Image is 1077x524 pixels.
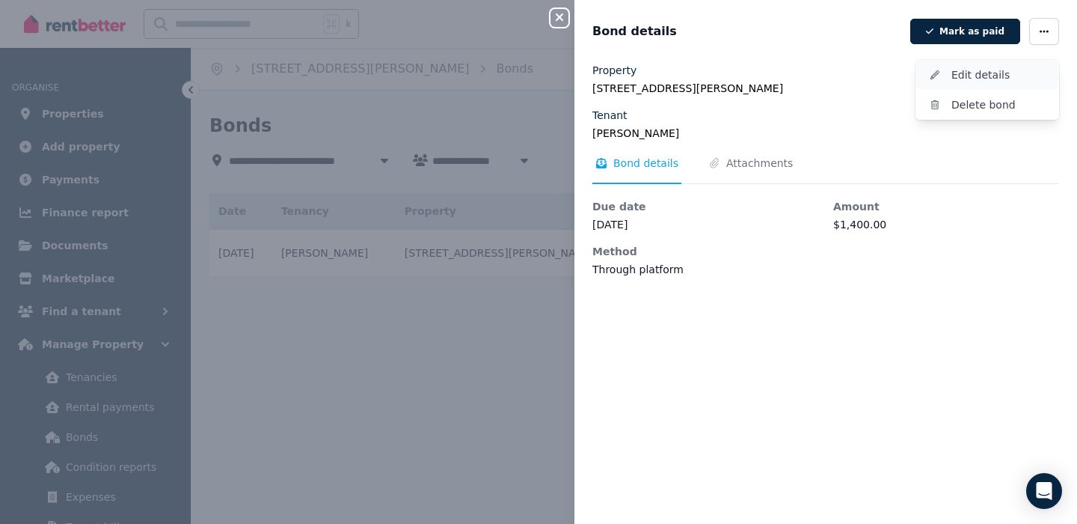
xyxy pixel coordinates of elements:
div: Open Intercom Messenger [1026,473,1062,509]
dt: Amount [833,199,1059,214]
dd: $1,400.00 [833,217,1059,232]
dd: Through platform [592,262,818,277]
span: Delete bond [951,96,1047,114]
span: Attachments [726,156,793,171]
nav: Tabs [592,156,1059,184]
dt: Due date [592,199,818,214]
span: Edit details [951,66,1047,84]
label: Property [592,63,636,78]
dt: Method [592,244,818,259]
button: Delete bond [915,90,1059,120]
span: Bond details [613,156,678,171]
legend: [STREET_ADDRESS][PERSON_NAME] [592,81,1059,96]
button: Mark as paid [910,19,1020,44]
button: Edit details [915,60,1059,90]
dd: [DATE] [592,217,818,232]
legend: [PERSON_NAME] [592,126,1059,141]
span: Bond details [592,22,677,40]
label: Tenant [592,108,628,123]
